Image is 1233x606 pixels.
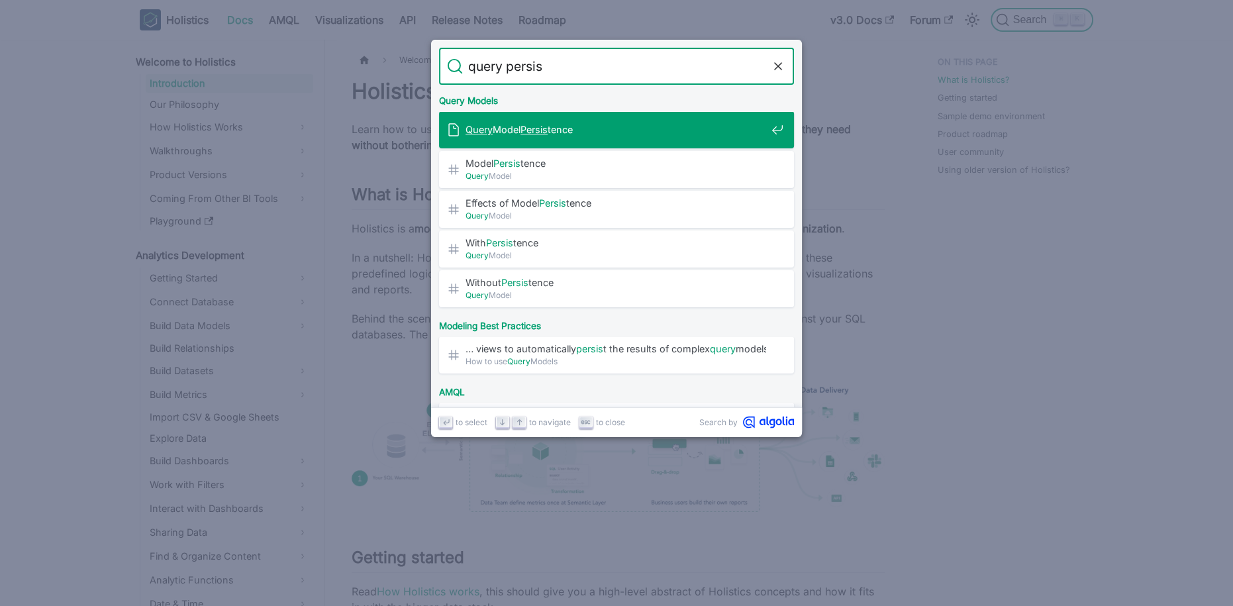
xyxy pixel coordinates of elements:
[436,85,797,111] div: Query Models
[529,416,571,429] span: to navigate
[501,277,528,288] mark: Persis
[456,416,487,429] span: to select
[743,416,794,429] svg: Algolia
[486,237,513,248] mark: Persis
[439,230,794,268] a: WithPersistence​QueryModel
[466,290,489,300] mark: Query
[699,416,738,429] span: Search by
[576,343,603,354] mark: persis
[466,211,489,221] mark: Query
[520,124,548,135] mark: Persis
[466,170,766,182] span: Model
[596,416,625,429] span: to close
[515,417,524,427] svg: Arrow up
[466,289,766,301] span: Model
[466,355,766,368] span: How to use Models
[497,417,507,427] svg: Arrow down
[466,124,493,135] mark: Query
[466,171,489,181] mark: Query
[436,376,797,403] div: AMQL
[466,236,766,249] span: With tence​
[699,416,794,429] a: Search byAlgolia
[466,276,766,289] span: Without tence​
[466,197,766,209] span: Effects of Model tence​
[466,250,489,260] mark: Query
[710,343,736,354] mark: query
[439,270,794,307] a: WithoutPersistence​QueryModel
[493,158,520,169] mark: Persis
[466,342,766,355] span: … views to automatically t the results of complex models​
[466,249,766,262] span: Model
[581,417,591,427] svg: Escape key
[436,310,797,336] div: Modeling Best Practices
[463,48,770,85] input: Search docs
[466,157,766,170] span: Model tence​
[439,403,794,440] a: Schedule forQueryModelPersistence​AMLPersistence
[439,151,794,188] a: ModelPersistence​QueryModel
[439,191,794,228] a: Effects of ModelPersistence​QueryModel
[466,209,766,222] span: Model
[507,356,530,366] mark: Query
[466,123,766,136] span: Model tence
[441,417,451,427] svg: Enter key
[439,336,794,374] a: … views to automaticallypersist the results of complexquerymodels​How to useQueryModels
[539,197,566,209] mark: Persis
[770,58,786,74] button: Clear the query
[439,111,794,148] a: QueryModelPersistence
